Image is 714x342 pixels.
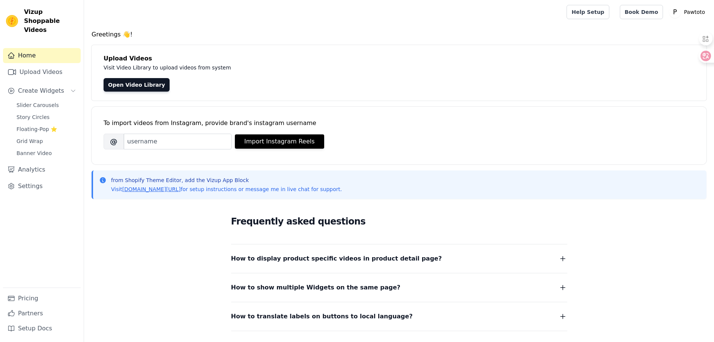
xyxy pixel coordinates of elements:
[231,253,567,264] button: How to display product specific videos in product detail page?
[3,321,81,336] a: Setup Docs
[122,186,181,192] a: [DOMAIN_NAME][URL]
[104,63,440,72] p: Visit Video Library to upload videos from system
[681,5,708,19] p: Pawtoto
[231,282,567,293] button: How to show multiple Widgets on the same page?
[6,15,18,27] img: Vizup
[12,148,81,158] a: Banner Video
[17,149,52,157] span: Banner Video
[231,253,442,264] span: How to display product specific videos in product detail page?
[12,136,81,146] a: Grid Wrap
[104,134,124,149] span: @
[235,134,324,149] button: Import Instagram Reels
[111,176,342,184] p: from Shopify Theme Editor, add the Vizup App Block
[567,5,609,19] a: Help Setup
[92,30,706,39] h4: Greetings 👋!
[17,101,59,109] span: Slider Carousels
[12,124,81,134] a: Floating-Pop ⭐
[104,54,694,63] h4: Upload Videos
[620,5,663,19] a: Book Demo
[12,100,81,110] a: Slider Carousels
[231,311,567,322] button: How to translate labels on buttons to local language?
[673,8,677,16] text: P
[3,179,81,194] a: Settings
[3,83,81,98] button: Create Widgets
[3,48,81,63] a: Home
[124,134,232,149] input: username
[104,78,170,92] a: Open Video Library
[24,8,78,35] span: Vizup Shoppable Videos
[3,291,81,306] a: Pricing
[111,185,342,193] p: Visit for setup instructions or message me in live chat for support.
[3,306,81,321] a: Partners
[104,119,694,128] div: To import videos from Instagram, provide brand's instagram username
[669,5,708,19] button: P Pawtoto
[3,65,81,80] a: Upload Videos
[231,311,413,322] span: How to translate labels on buttons to local language?
[17,137,43,145] span: Grid Wrap
[18,86,64,95] span: Create Widgets
[12,112,81,122] a: Story Circles
[231,214,567,229] h2: Frequently asked questions
[231,282,401,293] span: How to show multiple Widgets on the same page?
[3,162,81,177] a: Analytics
[17,113,50,121] span: Story Circles
[17,125,57,133] span: Floating-Pop ⭐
